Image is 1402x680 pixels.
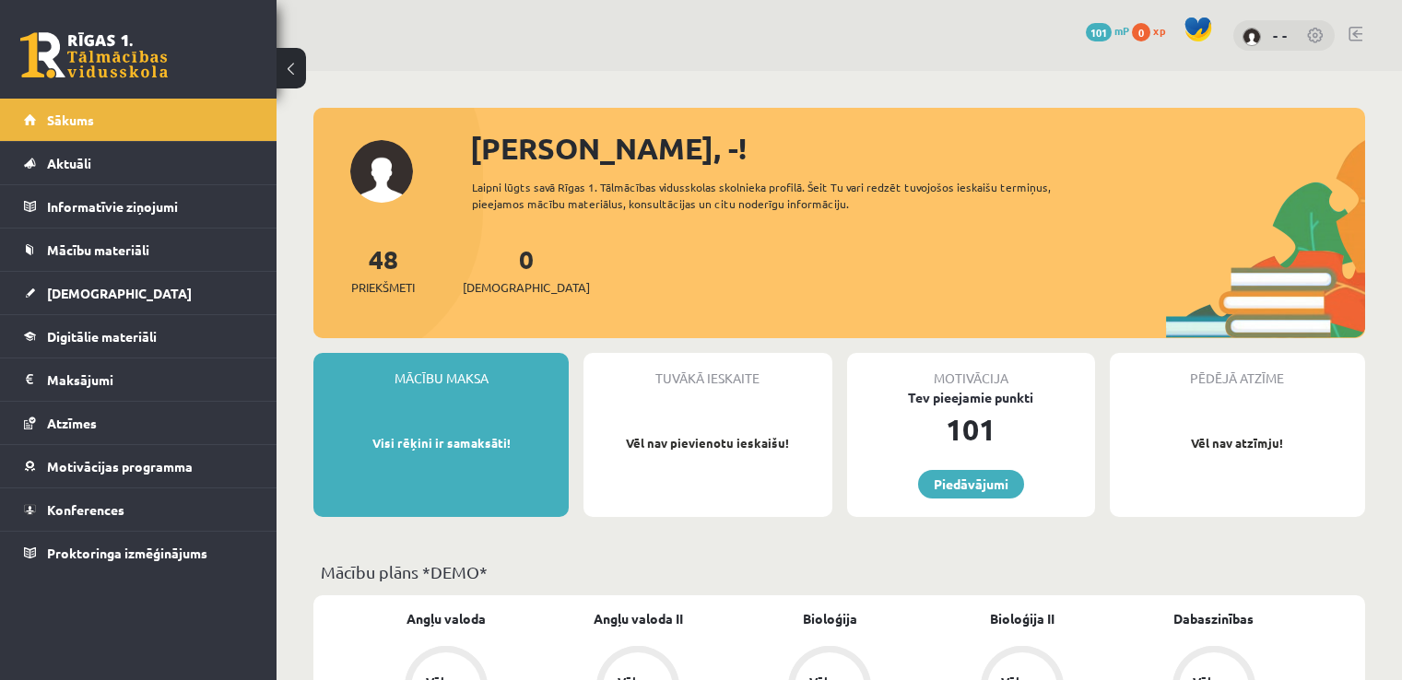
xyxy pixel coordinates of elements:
p: Vēl nav atzīmju! [1119,434,1356,452]
span: mP [1114,23,1129,38]
a: Maksājumi [24,358,253,401]
span: Atzīmes [47,415,97,431]
a: Mācību materiāli [24,229,253,271]
span: Proktoringa izmēģinājums [47,545,207,561]
span: Priekšmeti [351,278,415,297]
a: 0[DEMOGRAPHIC_DATA] [463,242,590,297]
a: Bioloģija [803,609,857,628]
div: Laipni lūgts savā Rīgas 1. Tālmācības vidusskolas skolnieka profilā. Šeit Tu vari redzēt tuvojošo... [472,179,1103,212]
a: - - [1273,26,1288,44]
span: Aktuāli [47,155,91,171]
a: Atzīmes [24,402,253,444]
p: Mācību plāns *DEMO* [321,559,1358,584]
div: Pēdējā atzīme [1110,353,1365,388]
a: 101 mP [1086,23,1129,38]
a: Sākums [24,99,253,141]
p: Vēl nav pievienotu ieskaišu! [593,434,822,452]
a: Digitālie materiāli [24,315,253,358]
div: 101 [847,407,1095,451]
span: Mācību materiāli [47,241,149,258]
span: Motivācijas programma [47,458,193,475]
span: [DEMOGRAPHIC_DATA] [463,278,590,297]
div: [PERSON_NAME], -! [470,126,1365,170]
a: Informatīvie ziņojumi [24,185,253,228]
div: Motivācija [847,353,1095,388]
img: - - [1243,28,1261,46]
a: 48Priekšmeti [351,242,415,297]
legend: Maksājumi [47,358,253,401]
div: Tuvākā ieskaite [583,353,831,388]
a: Motivācijas programma [24,445,253,487]
span: xp [1153,23,1165,38]
div: Mācību maksa [313,353,569,388]
a: 0 xp [1132,23,1174,38]
p: Visi rēķini ir samaksāti! [323,434,560,452]
span: Digitālie materiāli [47,328,157,345]
span: 0 [1132,23,1150,41]
a: Piedāvājumi [918,470,1024,498]
a: Aktuāli [24,142,253,184]
span: [DEMOGRAPHIC_DATA] [47,285,192,301]
a: [DEMOGRAPHIC_DATA] [24,272,253,314]
span: 101 [1086,23,1112,41]
a: Konferences [24,488,253,531]
legend: Informatīvie ziņojumi [47,185,253,228]
a: Proktoringa izmēģinājums [24,532,253,574]
a: Bioloģija II [990,609,1054,628]
div: Tev pieejamie punkti [847,388,1095,407]
a: Angļu valoda [406,609,486,628]
a: Dabaszinības [1173,609,1254,628]
span: Konferences [47,501,124,518]
span: Sākums [47,111,94,128]
a: Angļu valoda II [594,609,683,628]
a: Rīgas 1. Tālmācības vidusskola [20,32,168,78]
